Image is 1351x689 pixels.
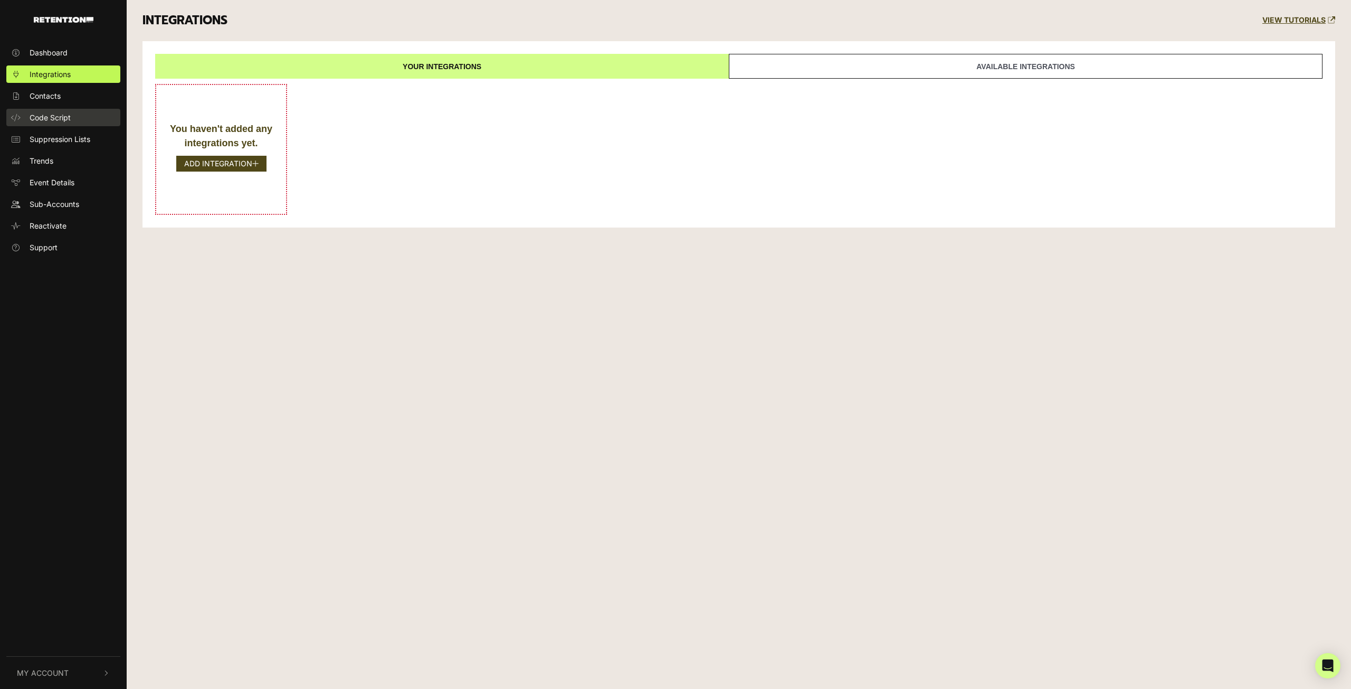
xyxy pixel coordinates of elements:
[30,199,79,210] span: Sub-Accounts
[6,130,120,148] a: Suppression Lists
[142,13,227,28] h3: INTEGRATIONS
[6,44,120,61] a: Dashboard
[6,87,120,105] a: Contacts
[30,90,61,101] span: Contacts
[34,17,93,23] img: Retention.com
[6,152,120,169] a: Trends
[167,122,275,150] div: You haven't added any integrations yet.
[6,239,120,256] a: Support
[30,155,53,166] span: Trends
[6,217,120,234] a: Reactivate
[30,134,90,145] span: Suppression Lists
[30,177,74,188] span: Event Details
[729,54,1323,79] a: Available integrations
[6,109,120,126] a: Code Script
[6,174,120,191] a: Event Details
[30,47,68,58] span: Dashboard
[6,65,120,83] a: Integrations
[17,667,69,678] span: My Account
[30,69,71,80] span: Integrations
[30,220,66,231] span: Reactivate
[176,156,267,172] button: ADD INTEGRATION
[1315,653,1340,678] div: Open Intercom Messenger
[30,242,58,253] span: Support
[6,195,120,213] a: Sub-Accounts
[155,54,729,79] a: Your integrations
[6,657,120,689] button: My Account
[1262,16,1335,25] a: VIEW TUTORIALS
[30,112,71,123] span: Code Script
